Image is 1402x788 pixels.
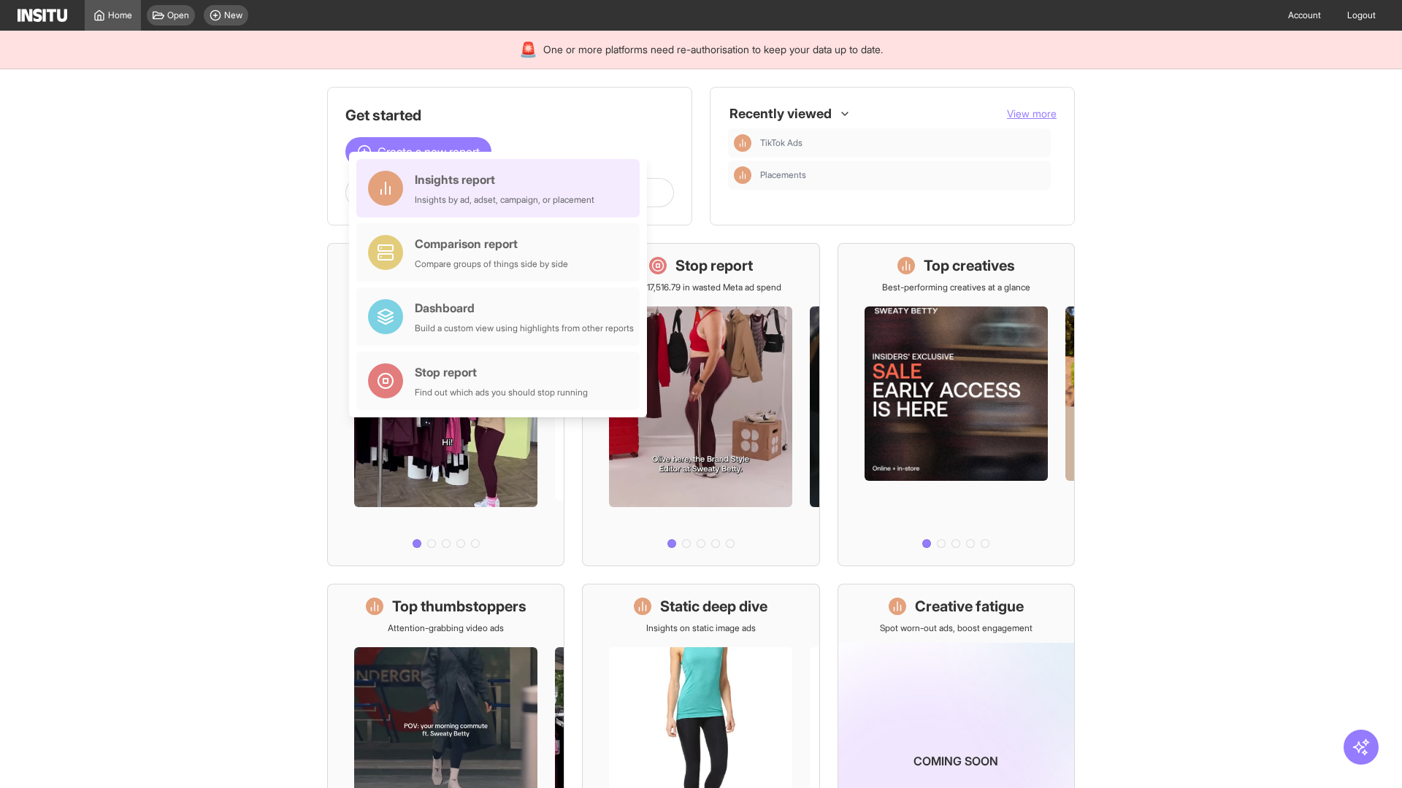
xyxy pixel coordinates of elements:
p: Save £17,516.79 in wasted Meta ad spend [621,282,781,293]
span: TikTok Ads [760,137,1045,149]
div: Find out which ads you should stop running [415,387,588,398]
div: Insights [734,134,751,152]
h1: Top creatives [924,255,1015,276]
span: Create a new report [378,143,480,161]
div: Dashboard [415,299,634,317]
span: Placements [760,169,806,181]
h1: Static deep dive [660,596,767,617]
div: Compare groups of things side by side [415,258,568,270]
a: What's live nowSee all active ads instantly [327,243,564,566]
div: Stop report [415,363,588,381]
a: Stop reportSave £17,516.79 in wasted Meta ad spend [582,243,819,566]
p: Insights on static image ads [646,622,756,634]
span: View more [1007,107,1057,120]
h1: Get started [345,105,674,125]
a: Top creativesBest-performing creatives at a glance [838,243,1075,566]
div: Insights [734,166,751,184]
div: Build a custom view using highlights from other reports [415,322,634,334]
h1: Top thumbstoppers [392,596,526,617]
span: Home [108,9,132,21]
span: Placements [760,169,1045,181]
div: Comparison report [415,235,568,252]
div: Insights report [415,171,594,188]
span: TikTok Ads [760,137,802,149]
span: New [224,9,242,21]
span: One or more platforms need re-authorisation to keep your data up to date. [543,42,883,57]
img: Logo [18,9,67,22]
span: Open [167,9,189,21]
div: 🚨 [519,39,537,60]
p: Attention-grabbing video ads [388,622,504,634]
h1: Stop report [675,255,753,276]
p: Best-performing creatives at a glance [882,282,1030,293]
button: Create a new report [345,137,491,166]
button: View more [1007,107,1057,121]
div: Insights by ad, adset, campaign, or placement [415,194,594,206]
